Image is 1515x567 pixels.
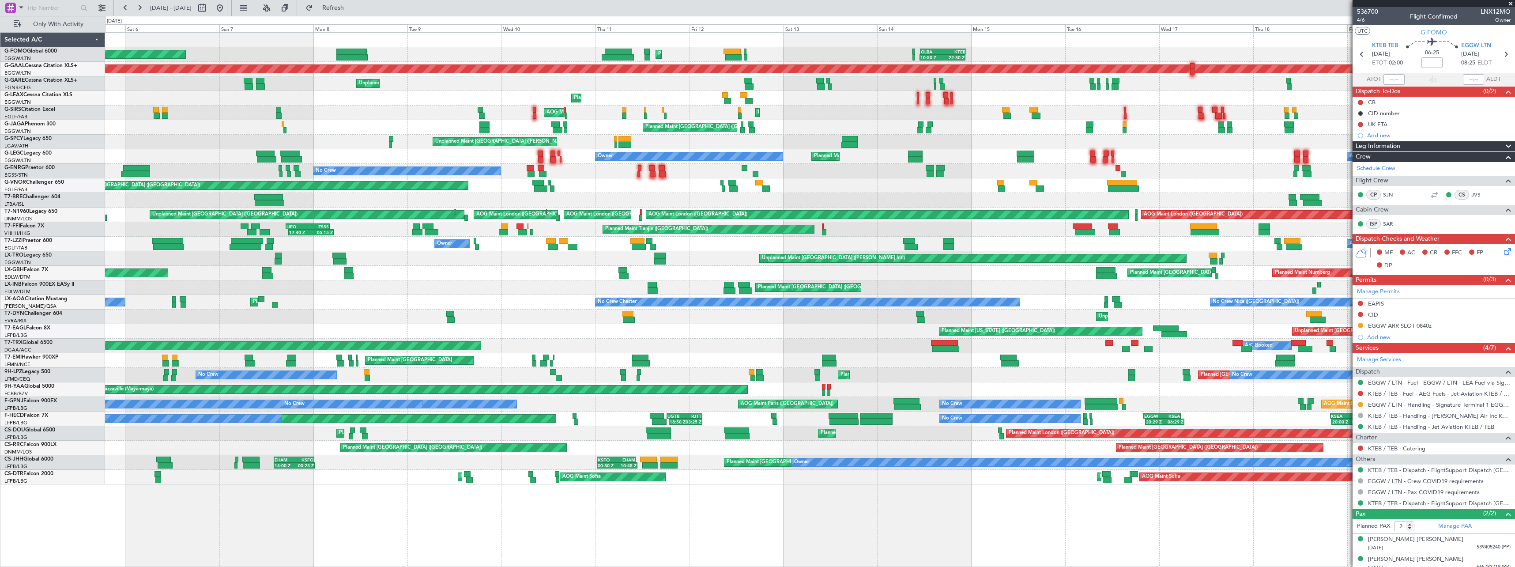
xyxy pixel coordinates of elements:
[4,238,23,243] span: T7-LZZI
[4,420,27,426] a: LFPB/LBG
[1368,110,1400,117] div: CID number
[4,84,31,91] a: EGNR/CEG
[4,223,20,229] span: T7-FFI
[840,368,945,382] div: Planned Maint Cannes ([GEOGRAPHIC_DATA])
[667,413,685,419] div: UGTB
[4,259,31,266] a: EGGW/LTN
[4,209,57,214] a: T7-N1960Legacy 650
[1481,16,1511,24] span: Owner
[4,282,74,287] a: LX-INBFalcon 900EX EASy II
[684,413,701,419] div: RJTT
[460,470,563,484] div: Planned Maint Mugla ([GEOGRAPHIC_DATA])
[23,21,93,27] span: Only With Activity
[1356,176,1388,186] span: Flight Crew
[4,332,27,339] a: LFPB/LBG
[4,318,26,324] a: EVRA/RIX
[275,457,294,462] div: EHAM
[4,384,24,389] span: 9H-YAA
[4,201,24,208] a: LTBA/ISL
[294,457,313,462] div: KSFO
[4,107,21,112] span: G-SIRS
[4,215,32,222] a: DNMM/LOS
[1356,454,1375,465] span: Others
[1384,249,1393,257] span: MF
[435,135,578,148] div: Unplanned Maint [GEOGRAPHIC_DATA] ([PERSON_NAME] Intl)
[4,136,23,141] span: G-SPCY
[4,369,22,374] span: 9H-LPZ
[4,463,27,470] a: LFPB/LBG
[4,180,64,185] a: G-VNORChallenger 650
[4,136,52,141] a: G-SPCYLegacy 650
[4,274,30,280] a: EDLW/DTM
[125,24,219,32] div: Sat 6
[107,18,122,25] div: [DATE]
[1368,466,1511,474] a: KTEB / TEB - Dispatch - FlightSupport Dispatch [GEOGRAPHIC_DATA]
[1477,544,1511,551] span: 539405240 (PP)
[942,412,962,425] div: No Crew
[942,55,965,60] div: 22:30 Z
[219,24,313,32] div: Sun 7
[1367,333,1511,341] div: Add new
[4,99,31,106] a: EGGW/LTN
[1368,300,1384,307] div: EAPIS
[1356,509,1365,519] span: Pax
[4,311,24,316] span: T7-DYN
[686,419,701,424] div: 03:25 Z
[1481,7,1511,16] span: LNX12MO
[198,368,219,382] div: No Crew
[4,253,23,258] span: LX-TRO
[1366,190,1381,200] div: CP
[4,376,30,382] a: LFMD/CEQ
[1355,27,1370,35] button: UTC
[794,456,809,469] div: Owner
[4,267,24,272] span: LX-GBH
[61,179,200,192] div: Planned Maint [GEOGRAPHIC_DATA] ([GEOGRAPHIC_DATA])
[1367,75,1381,84] span: ATOT
[1372,42,1398,50] span: KTEB TEB
[598,295,637,309] div: No Crew Chester
[1332,419,1350,424] div: 20:00 Z
[4,413,24,418] span: F-HECD
[1324,397,1417,411] div: AOG Maint Paris ([GEOGRAPHIC_DATA])
[566,208,665,221] div: AOG Maint London ([GEOGRAPHIC_DATA])
[574,91,713,105] div: Planned Maint [GEOGRAPHIC_DATA] ([GEOGRAPHIC_DATA])
[4,151,23,156] span: G-LEGC
[4,128,31,135] a: EGGW/LTN
[1357,7,1378,16] span: 536700
[1483,275,1496,284] span: (0/3)
[4,230,30,237] a: VHHH/HKG
[286,224,308,229] div: LIEO
[1486,75,1501,84] span: ALDT
[1461,42,1491,50] span: EGGW LTN
[4,457,23,462] span: CS-JHH
[546,106,614,119] div: AOG Maint [PERSON_NAME]
[4,347,31,353] a: DGAA/ACC
[1471,191,1491,199] a: JVS
[4,442,57,447] a: CS-RRCFalcon 900LX
[4,151,52,156] a: G-LEGCLegacy 600
[595,24,690,32] div: Thu 11
[1119,441,1258,454] div: Planned Maint [GEOGRAPHIC_DATA] ([GEOGRAPHIC_DATA])
[1389,59,1403,68] span: 02:00
[670,419,686,424] div: 18:50 Z
[476,208,575,221] div: AOG Maint London ([GEOGRAPHIC_DATA])
[4,113,27,120] a: EGLF/FAB
[1368,322,1432,329] div: EGGW ARR SLOT 0840z
[1384,261,1392,270] span: DP
[4,390,28,397] a: FCBB/BZV
[1349,237,1493,250] div: A/C Unavailable [GEOGRAPHIC_DATA] ([GEOGRAPHIC_DATA])
[658,48,797,61] div: Planned Maint [GEOGRAPHIC_DATA] ([GEOGRAPHIC_DATA])
[1368,401,1511,408] a: EGGW / LTN - Handling - Signature Terminal 1 EGGW / LTN
[311,230,333,235] div: 05:15 Z
[1368,379,1511,386] a: EGGW / LTN - Fuel - EGGW / LTN - LEA Fuel via Signature in EGGW
[501,24,595,32] div: Wed 10
[1383,191,1403,199] a: SJN
[1368,445,1425,452] a: KTEB / TEB - Catering
[1368,477,1484,485] a: EGGW / LTN - Crew COVID19 requirements
[4,49,57,54] a: G-FOMOGlobal 6000
[1142,470,1180,484] div: AOG Maint Sofia
[1366,219,1381,229] div: ISP
[4,303,57,310] a: [PERSON_NAME]/QSA
[1430,249,1437,257] span: CR
[4,49,27,54] span: G-FOMO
